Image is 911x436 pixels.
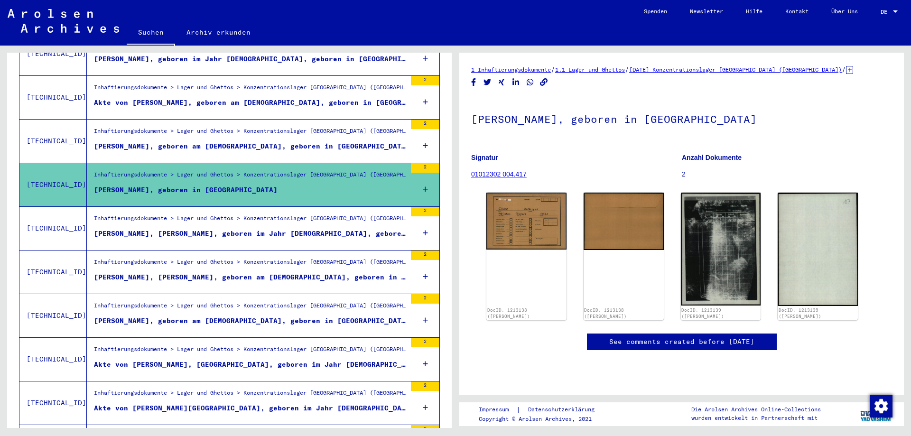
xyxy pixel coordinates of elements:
td: [TECHNICAL_ID] [19,163,87,206]
div: Akte von [PERSON_NAME][GEOGRAPHIC_DATA], geboren im Jahr [DEMOGRAPHIC_DATA], geboren in [GEOGRAPH... [94,403,406,413]
span: DE [881,9,891,15]
a: DocID: 1213138 ([PERSON_NAME]) [584,307,627,319]
button: Share on WhatsApp [525,76,535,88]
img: Zustimmung ändern [870,395,892,417]
button: Share on Twitter [483,76,493,88]
div: Inhaftierungsdokumente > Lager und Ghettos > Konzentrationslager [GEOGRAPHIC_DATA] ([GEOGRAPHIC_D... [94,345,406,358]
p: Die Arolsen Archives Online-Collections [691,405,821,414]
div: Inhaftierungsdokumente > Lager und Ghettos > Konzentrationslager [GEOGRAPHIC_DATA] ([GEOGRAPHIC_D... [94,258,406,271]
div: 2 [411,163,439,173]
div: Akte von [PERSON_NAME], geboren am [DEMOGRAPHIC_DATA], geboren in [GEOGRAPHIC_DATA] [94,98,406,108]
td: [TECHNICAL_ID] [19,381,87,425]
button: Share on Xing [497,76,507,88]
td: [TECHNICAL_ID] [19,294,87,337]
div: [PERSON_NAME], [PERSON_NAME], geboren am [DEMOGRAPHIC_DATA], geboren in [GEOGRAPHIC_DATA] [94,272,406,282]
p: Copyright © Arolsen Archives, 2021 [479,415,606,423]
p: wurden entwickelt in Partnerschaft mit [691,414,821,422]
div: 2 [411,250,439,260]
div: 2 [411,207,439,216]
a: DocID: 1213138 ([PERSON_NAME]) [487,307,530,319]
a: 1 Inhaftierungsdokumente [471,66,551,73]
div: 2 [411,381,439,391]
div: [PERSON_NAME], geboren am [DEMOGRAPHIC_DATA], geboren in [GEOGRAPHIC_DATA] [94,141,406,151]
div: Inhaftierungsdokumente > Lager und Ghettos > Konzentrationslager [GEOGRAPHIC_DATA] ([GEOGRAPHIC_D... [94,301,406,315]
td: [TECHNICAL_ID] [19,206,87,250]
a: Impressum [479,405,516,415]
div: [PERSON_NAME], geboren am [DEMOGRAPHIC_DATA], geboren in [GEOGRAPHIC_DATA] [94,316,406,326]
div: Inhaftierungsdokumente > Lager und Ghettos > Konzentrationslager [GEOGRAPHIC_DATA] ([GEOGRAPHIC_D... [94,170,406,184]
p: 2 [682,169,892,179]
div: 2 [411,294,439,304]
span: / [551,65,555,74]
td: [TECHNICAL_ID] [19,119,87,163]
img: 001.jpg [486,193,567,250]
div: 2 [411,120,439,129]
td: [TECHNICAL_ID] [19,250,87,294]
a: [DATE] Konzentrationslager [GEOGRAPHIC_DATA] ([GEOGRAPHIC_DATA]) [629,66,842,73]
img: Arolsen_neg.svg [8,9,119,33]
div: Inhaftierungsdokumente > Lager und Ghettos > Konzentrationslager [GEOGRAPHIC_DATA] ([GEOGRAPHIC_D... [94,389,406,402]
div: Inhaftierungsdokumente > Lager und Ghettos > Konzentrationslager [GEOGRAPHIC_DATA] ([GEOGRAPHIC_D... [94,127,406,140]
a: Suchen [127,21,175,46]
div: Inhaftierungsdokumente > Lager und Ghettos > Konzentrationslager [GEOGRAPHIC_DATA] ([GEOGRAPHIC_D... [94,83,406,96]
img: yv_logo.png [858,402,894,426]
img: 002.jpg [778,193,858,306]
a: See comments created before [DATE] [609,337,754,347]
button: Copy link [539,76,549,88]
button: Share on Facebook [469,76,479,88]
button: Share on LinkedIn [511,76,521,88]
a: DocID: 1213139 ([PERSON_NAME]) [681,307,724,319]
b: Anzahl Dokumente [682,154,742,161]
div: 2 [411,338,439,347]
div: | [479,405,606,415]
td: [TECHNICAL_ID] [19,75,87,119]
span: / [842,65,846,74]
div: Zustimmung ändern [869,394,892,417]
img: 002.jpg [584,193,664,250]
div: 2 [411,76,439,85]
a: Datenschutzerklärung [521,405,606,415]
a: DocID: 1213139 ([PERSON_NAME]) [779,307,821,319]
a: Archiv erkunden [175,21,262,44]
a: 1.1 Lager und Ghettos [555,66,625,73]
img: 001.jpg [681,193,761,305]
b: Signatur [471,154,498,161]
div: [PERSON_NAME], geboren im Jahr [DEMOGRAPHIC_DATA], geboren in [GEOGRAPHIC_DATA] [94,54,406,64]
div: Akte von [PERSON_NAME], [GEOGRAPHIC_DATA], geboren im Jahr [DEMOGRAPHIC_DATA], geboren in [GEOGRA... [94,360,406,370]
h1: [PERSON_NAME], geboren in [GEOGRAPHIC_DATA] [471,97,892,139]
div: 2 [411,425,439,435]
span: / [625,65,629,74]
a: 01012302 004.417 [471,170,527,178]
td: [TECHNICAL_ID] [19,32,87,75]
div: [PERSON_NAME], geboren in [GEOGRAPHIC_DATA] [94,185,278,195]
td: [TECHNICAL_ID] [19,337,87,381]
div: Inhaftierungsdokumente > Lager und Ghettos > Konzentrationslager [GEOGRAPHIC_DATA] ([GEOGRAPHIC_D... [94,214,406,227]
div: [PERSON_NAME], [PERSON_NAME], geboren im Jahr [DEMOGRAPHIC_DATA], geboren in [GEOGRAPHIC_DATA] [94,229,406,239]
